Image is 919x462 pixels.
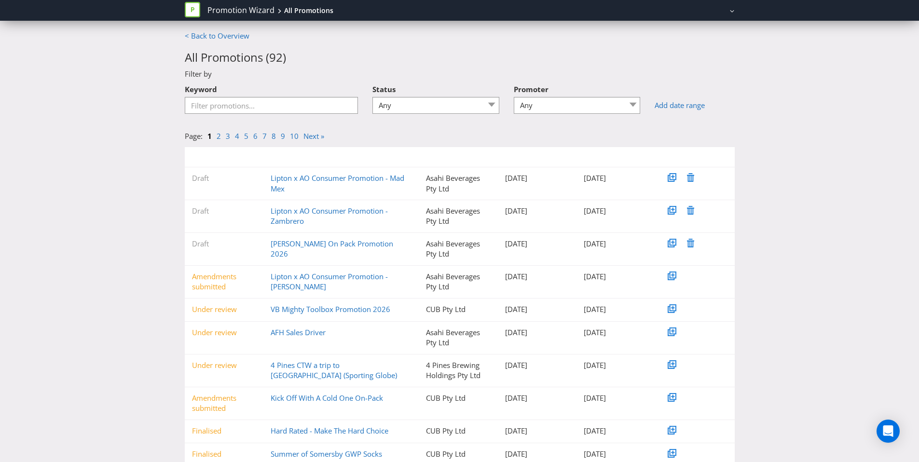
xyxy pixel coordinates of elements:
[185,206,264,216] div: Draft
[271,153,276,161] span: ▼
[185,131,203,141] span: Page:
[433,153,459,161] span: Promoter
[498,393,577,403] div: [DATE]
[271,449,382,459] a: Summer of Somersby GWP Socks
[498,239,577,249] div: [DATE]
[576,449,656,459] div: [DATE]
[576,426,656,436] div: [DATE]
[419,304,498,314] div: CUB Pty Ltd
[498,327,577,338] div: [DATE]
[185,239,264,249] div: Draft
[498,272,577,282] div: [DATE]
[281,131,285,141] a: 9
[576,272,656,282] div: [DATE]
[192,153,198,161] span: ▼
[419,393,498,403] div: CUB Pty Ltd
[498,360,577,370] div: [DATE]
[271,327,326,337] a: AFH Sales Driver
[271,360,397,380] a: 4 Pines CTW a trip to [GEOGRAPHIC_DATA] (Sporting Globe)
[207,131,212,141] a: 1
[673,6,728,14] a: [PERSON_NAME]
[372,84,396,94] span: Status
[217,131,221,141] a: 2
[655,100,734,110] a: Add date range
[271,239,393,258] a: [PERSON_NAME] On Pack Promotion 2026
[244,131,248,141] a: 5
[419,360,498,381] div: 4 Pines Brewing Holdings Pty Ltd
[591,153,615,161] span: Modified
[185,393,264,414] div: Amendments submitted
[178,69,742,79] div: Filter by
[271,393,383,403] a: Kick Off With A Cold One On-Pack
[207,5,274,16] a: Promotion Wizard
[185,31,249,41] a: < Back to Overview
[426,153,432,161] span: ▼
[271,206,388,226] a: Lipton x AO Consumer Promotion - Zambrero
[185,49,269,65] span: All Promotions (
[284,6,333,15] div: All Promotions
[498,449,577,459] div: [DATE]
[253,131,258,141] a: 6
[419,206,498,227] div: Asahi Beverages Pty Ltd
[419,173,498,194] div: Asahi Beverages Pty Ltd
[269,49,283,65] span: 92
[185,360,264,370] div: Under review
[609,6,668,14] span: Asahi - Communicado
[498,426,577,436] div: [DATE]
[419,327,498,348] div: Asahi Beverages Pty Ltd
[576,206,656,216] div: [DATE]
[576,239,656,249] div: [DATE]
[185,173,264,183] div: Draft
[576,327,656,338] div: [DATE]
[235,131,239,141] a: 4
[272,131,276,141] a: 8
[185,80,217,95] label: Keyword
[419,272,498,292] div: Asahi Beverages Pty Ltd
[271,272,388,291] a: Lipton x AO Consumer Promotion - [PERSON_NAME]
[576,360,656,370] div: [DATE]
[226,131,230,141] a: 3
[199,153,216,161] span: Status
[576,393,656,403] div: [DATE]
[185,97,358,114] input: Filter promotions...
[498,304,577,314] div: [DATE]
[419,449,498,459] div: CUB Pty Ltd
[877,420,900,443] div: Open Intercom Messenger
[419,239,498,259] div: Asahi Beverages Pty Ltd
[185,426,264,436] div: Finalised
[514,84,549,94] span: Promoter
[185,449,264,459] div: Finalised
[283,49,286,65] span: )
[576,304,656,314] div: [DATE]
[290,131,299,141] a: 10
[419,426,498,436] div: CUB Pty Ltd
[185,304,264,314] div: Under review
[185,327,264,338] div: Under review
[584,153,590,161] span: ▼
[271,173,404,193] a: Lipton x AO Consumer Promotion - Mad Mex
[505,153,511,161] span: ▼
[512,153,534,161] span: Created
[271,304,390,314] a: VB Mighty Toolbox Promotion 2026
[262,131,267,141] a: 7
[185,272,264,292] div: Amendments submitted
[576,173,656,183] div: [DATE]
[498,206,577,216] div: [DATE]
[303,131,324,141] a: Next »
[271,426,388,435] a: Hard Rated - Make The Hard Choice
[278,153,324,161] span: Promotion Name
[498,173,577,183] div: [DATE]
